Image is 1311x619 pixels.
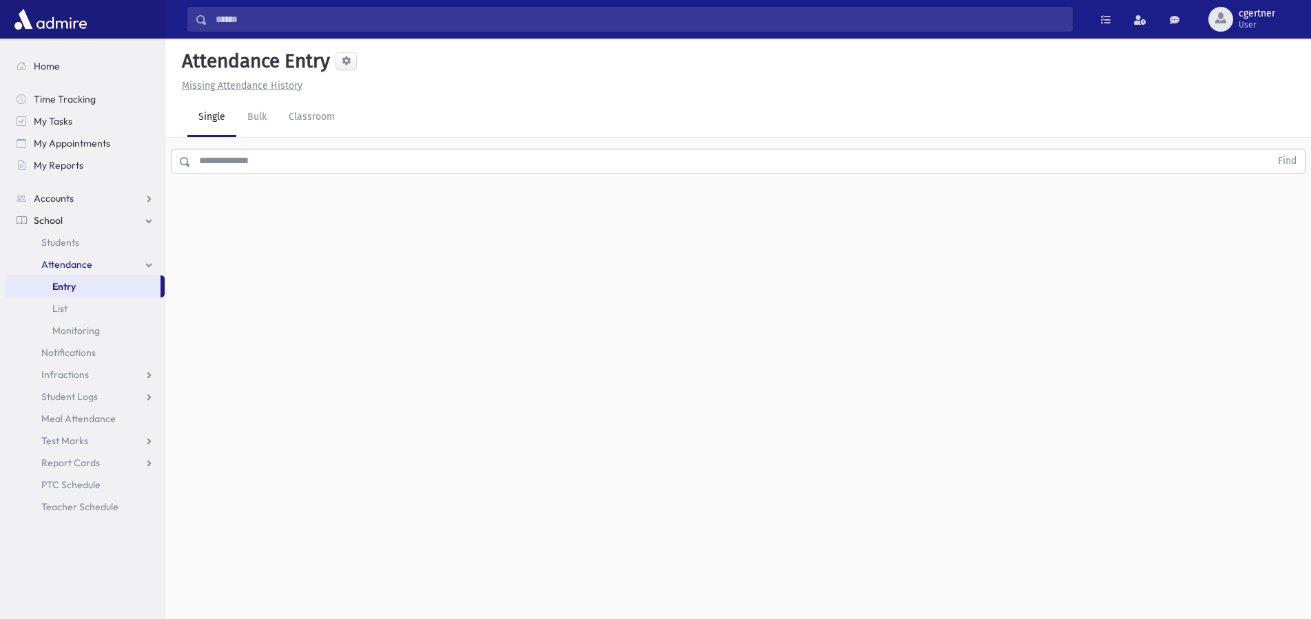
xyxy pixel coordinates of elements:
span: Attendance [41,258,92,271]
span: Test Marks [41,434,88,447]
span: PTC Schedule [41,479,101,491]
u: Missing Attendance History [182,80,302,92]
a: School [6,209,165,231]
a: PTC Schedule [6,474,165,496]
span: Teacher Schedule [41,501,118,513]
span: School [34,214,63,227]
span: Report Cards [41,457,100,469]
span: Time Tracking [34,93,96,105]
span: Accounts [34,192,74,204]
a: Home [6,55,165,77]
span: Monitoring [52,324,100,337]
h5: Attendance Entry [176,50,330,73]
a: Meal Attendance [6,408,165,430]
span: cgertner [1239,8,1275,19]
a: Attendance [6,253,165,275]
img: AdmirePro [11,6,90,33]
input: Search [207,7,1072,32]
span: Student Logs [41,390,98,403]
a: Teacher Schedule [6,496,165,518]
span: Students [41,236,79,249]
a: Classroom [278,98,346,137]
a: My Tasks [6,110,165,132]
a: Time Tracking [6,88,165,110]
span: My Reports [34,159,83,171]
a: Notifications [6,342,165,364]
span: Entry [52,280,76,293]
a: Single [187,98,236,137]
span: Meal Attendance [41,412,116,425]
a: Entry [6,275,161,297]
a: Students [6,231,165,253]
span: My Appointments [34,137,110,149]
span: User [1239,19,1275,30]
a: Bulk [236,98,278,137]
a: Accounts [6,187,165,209]
a: My Reports [6,154,165,176]
a: Report Cards [6,452,165,474]
span: Infractions [41,368,89,381]
span: My Tasks [34,115,72,127]
a: Infractions [6,364,165,386]
span: List [52,302,68,315]
a: Test Marks [6,430,165,452]
a: Monitoring [6,319,165,342]
span: Home [34,60,60,72]
span: Notifications [41,346,96,359]
button: Find [1270,149,1305,173]
a: Missing Attendance History [176,80,302,92]
a: My Appointments [6,132,165,154]
a: Student Logs [6,386,165,408]
a: List [6,297,165,319]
